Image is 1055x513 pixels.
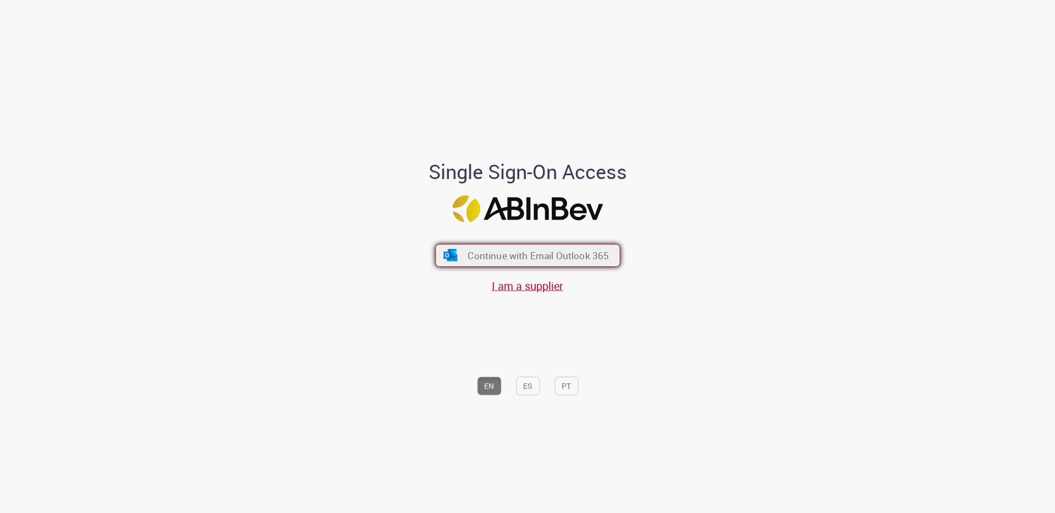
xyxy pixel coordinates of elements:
[468,249,609,262] span: Continue with Email Outlook 365
[375,161,680,183] h1: Single Sign-On Access
[477,377,501,395] button: EN
[452,196,603,222] img: Logo ABInBev
[442,249,458,261] img: ícone Azure/Microsoft 360
[516,377,540,395] button: ES
[554,377,578,395] button: PT
[492,278,563,293] a: I am a supplier
[435,244,620,267] button: ícone Azure/Microsoft 360 Continue with Email Outlook 365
